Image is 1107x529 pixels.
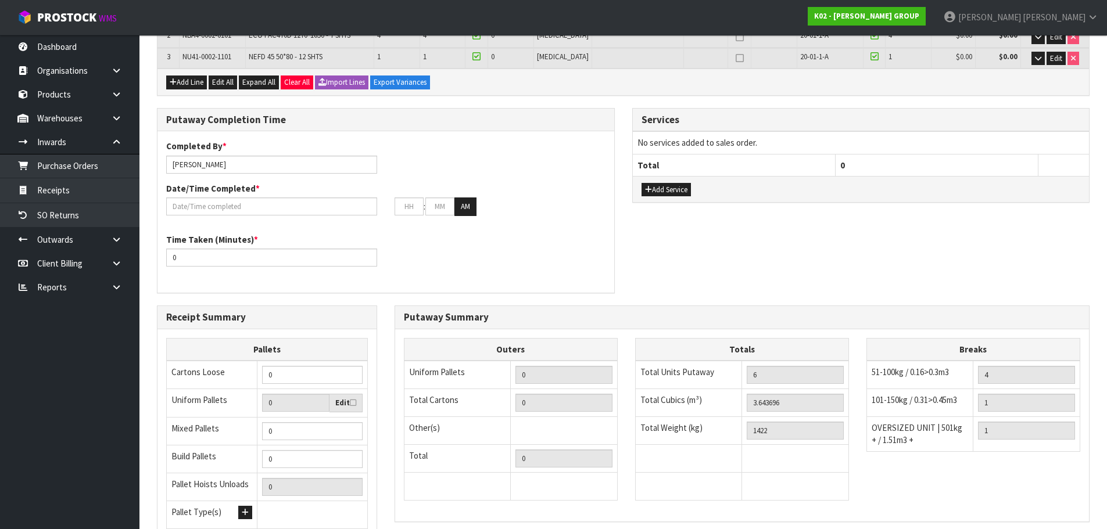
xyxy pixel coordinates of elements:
button: Edit All [209,75,237,89]
td: Mixed Pallets [167,417,257,445]
input: TOTAL PACKS [515,449,612,467]
td: Total Weight (kg) [635,417,742,445]
span: Edit [1050,32,1062,42]
button: Add Line [166,75,207,89]
span: ProStock [37,10,96,25]
span: [PERSON_NAME] [958,12,1021,23]
button: AM [454,197,477,216]
label: Time Taken (Minutes) [166,233,258,246]
h3: Services [642,114,1081,125]
label: Completed By [166,140,227,152]
th: Breaks [866,338,1080,361]
input: HH [395,197,424,215]
td: Total [404,445,511,473]
span: NU41-0002-1101 [182,52,231,62]
td: : [424,197,425,216]
td: No services added to sales order. [633,132,1090,154]
input: Manual [262,422,363,440]
span: [MEDICAL_DATA] [537,52,589,62]
strong: $0.00 [999,52,1018,62]
span: $0.00 [956,52,972,62]
span: NEFD 45 50*80 - 12 SHTS [249,52,323,62]
span: OVERSIZED UNIT | 501kg + / 1.51m3 + [872,422,962,445]
span: 101-150kg / 0.31>0.45m3 [872,394,957,405]
span: 3 [167,52,170,62]
span: 51-100kg / 0.16>0.3m3 [872,366,949,377]
span: [PERSON_NAME] [1023,12,1085,23]
span: Edit [1050,53,1062,63]
td: Uniform Pallets [404,361,511,389]
button: Add Service [642,183,691,197]
span: 1 [377,52,381,62]
td: Total Cartons [404,389,511,417]
input: Time Taken [166,249,377,267]
td: Total Cubics (m³) [635,389,742,417]
td: Pallet Hoists Unloads [167,473,257,501]
th: Pallets [167,338,368,361]
input: OUTERS TOTAL = CTN [515,394,612,412]
input: UNIFORM P + MIXED P + BUILD P [262,478,363,496]
span: 0 [840,160,845,171]
a: K02 - [PERSON_NAME] GROUP [808,7,926,26]
img: cube-alt.png [17,10,32,24]
span: Expand All [242,77,275,87]
small: WMS [99,13,117,24]
th: Outers [404,338,617,361]
th: Totals [635,338,848,361]
td: Total Units Putaway [635,361,742,389]
label: Date/Time Completed [166,182,260,195]
th: Total [633,154,836,176]
button: Edit [1047,52,1066,66]
span: 1 [423,52,427,62]
h3: Putaway Completion Time [166,114,606,125]
input: Date/Time completed [166,197,377,215]
span: 0 [491,52,495,62]
input: Uniform Pallets [262,394,329,412]
button: Edit [1047,30,1066,44]
strong: K02 - [PERSON_NAME] GROUP [814,11,919,21]
td: Cartons Loose [167,361,257,389]
input: Manual [262,366,363,384]
input: Manual [262,450,363,468]
td: Uniform Pallets [167,389,257,418]
button: Clear All [281,75,313,89]
input: UNIFORM P LINES [515,366,612,384]
span: 20-01-1-A [800,52,829,62]
h3: Putaway Summary [404,312,1080,323]
button: Export Variances [370,75,430,89]
span: 1 [889,52,892,62]
td: Build Pallets [167,445,257,473]
button: Expand All [239,75,279,89]
td: Other(s) [404,417,511,445]
button: Import Lines [315,75,368,89]
label: Edit [335,397,356,409]
td: Pallet Type(s) [167,501,257,528]
input: MM [425,197,454,215]
h3: Receipt Summary [166,312,368,323]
